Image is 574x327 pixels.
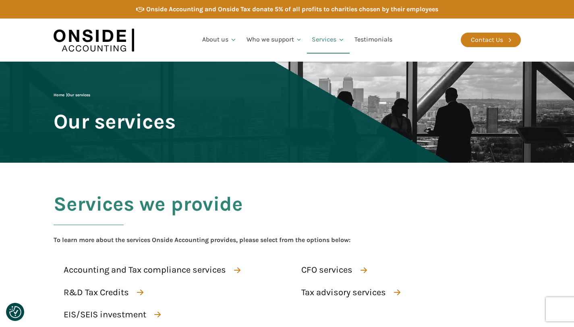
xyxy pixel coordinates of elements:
a: EIS/SEIS investment [54,306,168,324]
a: Accounting and Tax compliance services [54,261,248,279]
img: Revisit consent button [9,306,21,318]
div: R&D Tax Credits [64,286,129,300]
a: Testimonials [350,26,397,54]
div: Onside Accounting and Onside Tax donate 5% of all profits to charities chosen by their employees [146,4,438,14]
h2: Services we provide [54,193,243,235]
div: CFO services [301,263,352,277]
div: Tax advisory services [301,286,386,300]
a: CFO services [291,261,374,279]
span: Our services [67,93,90,97]
a: About us [197,26,242,54]
a: Services [307,26,350,54]
button: Consent Preferences [9,306,21,318]
span: Our services [54,110,176,132]
div: Accounting and Tax compliance services [64,263,226,277]
img: Onside Accounting [54,25,134,56]
div: Contact Us [471,35,503,45]
span: | [54,93,90,97]
a: Contact Us [461,33,521,47]
a: Tax advisory services [291,284,408,302]
a: R&D Tax Credits [54,284,151,302]
a: Home [54,93,64,97]
a: Who we support [242,26,307,54]
div: To learn more about the services Onside Accounting provides, please select from the options below: [54,235,350,245]
div: EIS/SEIS investment [64,308,146,322]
